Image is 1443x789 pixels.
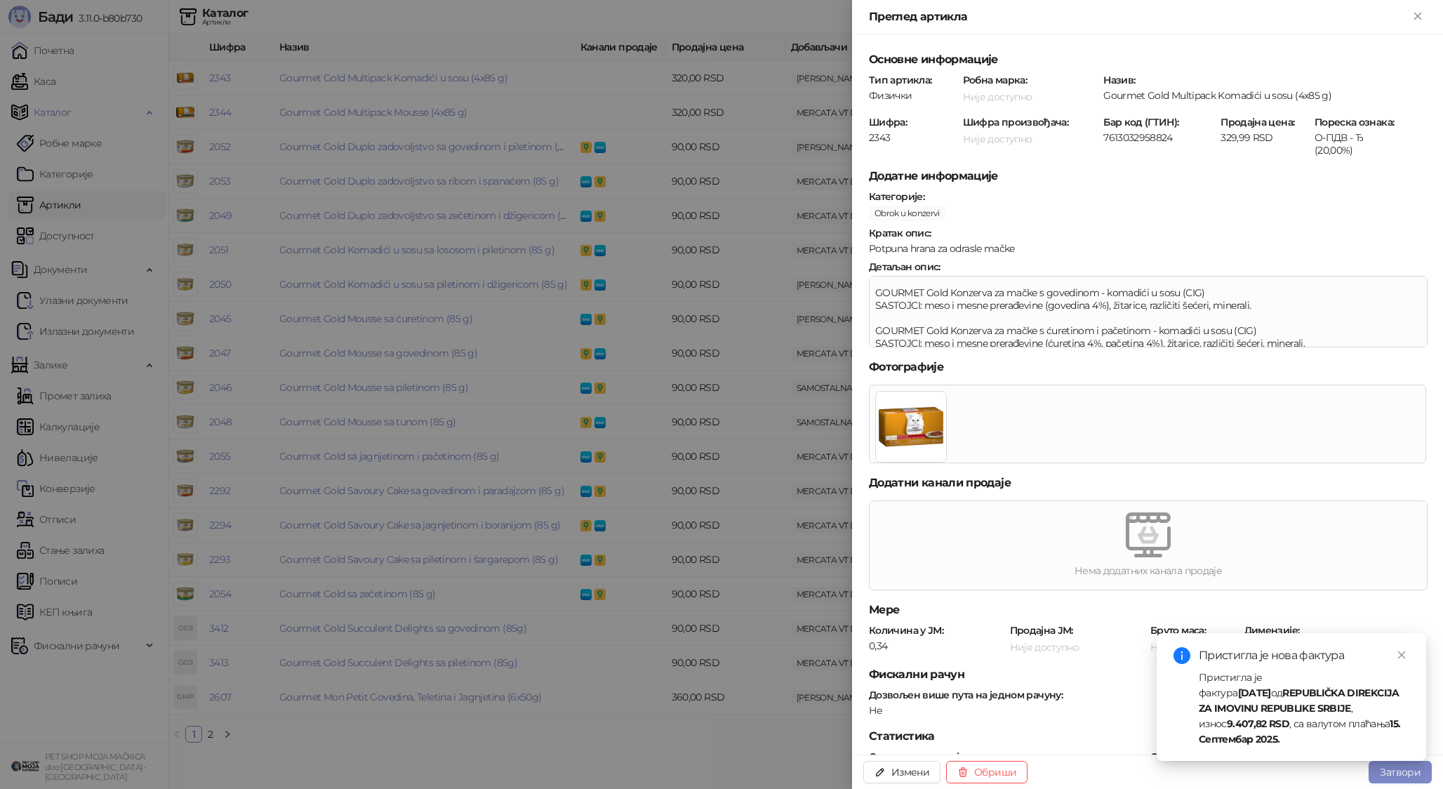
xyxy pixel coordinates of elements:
strong: Продајна цена : [1221,116,1294,128]
h5: Додатни канали продаје [869,475,1426,491]
span: info-circle [1173,647,1190,664]
div: Физички [867,89,959,102]
span: Obrok u konzervi [869,206,945,221]
div: Пристигла је нова фактура [1199,647,1409,664]
a: Close [1394,647,1409,663]
div: 0,34 [867,639,1006,652]
div: Potpuna hrana za odrasle mačke [867,242,1428,255]
strong: Тип артикла : [869,74,931,86]
div: 329,99 RSD [1219,131,1310,144]
span: Није доступно [963,133,1032,145]
button: Обриши [946,761,1028,783]
strong: Бар код (ГТИН) : [1103,116,1178,128]
p: GOURMET Gold Konzerva za mačke s govedinom - komadići u sosu (CIG) SASTOJCI: meso i mesne prerađe... [875,286,1421,729]
strong: Кратак опис : [869,227,931,239]
strong: [DATE] [1238,687,1271,699]
button: Close [1409,8,1426,25]
div: 7613032958824 [1102,131,1216,144]
h5: Мере [869,602,1426,618]
h5: Додатне информације [869,168,1426,185]
strong: Шифра : [869,116,907,128]
strong: Детаљан опис : [869,260,940,273]
strong: Назив : [1103,74,1135,86]
strong: 9.407,82 RSD [1227,717,1289,730]
h5: Статистика [869,728,1426,745]
strong: Продајна ЈМ : [1010,624,1073,637]
strong: Шифра произвођача : [963,116,1069,128]
div: 2343 [867,131,959,144]
div: Gourmet Gold Multipack Komadići u sosu (4x85 g) [1102,89,1428,102]
strong: Дозвољен више пута на једном рачуну : [869,689,1063,701]
button: Затвори [1369,761,1432,783]
strong: Робна марка : [963,74,1027,86]
span: close [1397,650,1407,660]
div: Не [867,704,1428,717]
strong: Статистика продаје : [869,750,966,763]
span: Није доступно [1010,641,1079,654]
strong: Димензије : [1244,624,1300,637]
div: Преглед артикла [869,8,1409,25]
strong: Количина у ЈМ : [869,624,943,637]
div: Нема додатних канала продаје [870,563,1427,578]
span: Није доступно [1150,641,1220,654]
div: О-ПДВ - Ђ (20,00%) [1313,131,1404,157]
strong: Пореска ознака : [1315,116,1394,128]
button: Измени [863,761,940,783]
h5: Фискални рачун [869,666,1426,683]
h5: Фотографије [869,359,1426,376]
strong: Статистика промета : [1150,750,1251,763]
strong: Бруто маса : [1150,624,1206,637]
h5: Основне информације [869,51,1426,68]
strong: Категорије : [869,190,924,203]
span: Није доступно [963,91,1032,103]
strong: REPUBLIČKA DIREKCIJA ZA IMOVINU REPUBLIKE SRBIJE [1199,687,1399,715]
div: Пристигла је фактура од , износ , са валутом плаћања [1199,670,1409,747]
